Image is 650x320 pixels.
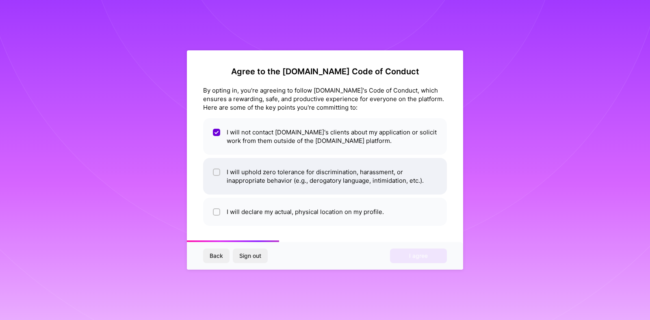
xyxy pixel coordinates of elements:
div: By opting in, you're agreeing to follow [DOMAIN_NAME]'s Code of Conduct, which ensures a rewardin... [203,86,447,112]
span: Back [210,252,223,260]
button: Sign out [233,249,268,263]
h2: Agree to the [DOMAIN_NAME] Code of Conduct [203,67,447,76]
button: Back [203,249,230,263]
span: Sign out [239,252,261,260]
li: I will declare my actual, physical location on my profile. [203,198,447,226]
li: I will uphold zero tolerance for discrimination, harassment, or inappropriate behavior (e.g., der... [203,158,447,195]
li: I will not contact [DOMAIN_NAME]'s clients about my application or solicit work from them outside... [203,118,447,155]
